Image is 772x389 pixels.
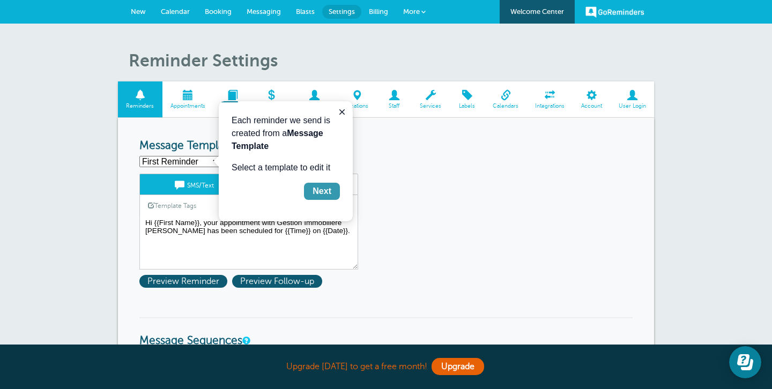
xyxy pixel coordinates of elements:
[532,103,568,109] span: Integrations
[242,337,249,344] a: Message Sequences allow you to setup multiple reminder schedules that can use different Message T...
[139,216,358,270] textarea: Hi {{First Name}}, your appointment with Gestion Immobilière [PERSON_NAME] has been scheduled for...
[250,81,292,117] a: Payments
[490,103,522,109] span: Calendars
[610,81,654,117] a: User Login
[578,103,605,109] span: Account
[139,275,227,288] span: Preview Reminder
[219,103,246,109] span: Booking
[162,81,214,117] a: Appointments
[214,81,251,117] a: Booking
[139,317,633,348] h3: Message Sequences
[247,8,281,16] span: Messaging
[382,103,406,109] span: Staff
[527,81,573,117] a: Integrations
[450,81,485,117] a: Labels
[342,103,372,109] span: Locations
[296,8,315,16] span: Blasts
[322,5,361,19] a: Settings
[329,8,355,16] span: Settings
[232,275,322,288] span: Preview Follow-up
[168,103,209,109] span: Appointments
[615,103,649,109] span: User Login
[369,8,388,16] span: Billing
[232,276,325,286] a: Preview Follow-up
[432,358,484,375] a: Upgrade
[417,103,444,109] span: Services
[573,81,610,117] a: Account
[131,8,146,16] span: New
[485,81,527,117] a: Calendars
[729,346,761,378] iframe: Resource center
[337,81,377,117] a: Locations
[161,8,190,16] span: Calendar
[412,81,450,117] a: Services
[129,50,654,71] h1: Reminder Settings
[140,195,204,216] a: Template Tags
[140,174,249,194] a: SMS/Text
[455,103,479,109] span: Labels
[403,8,420,16] span: More
[139,139,633,153] h3: Message Templates
[205,8,232,16] span: Booking
[139,276,232,286] a: Preview Reminder
[118,355,654,378] div: Upgrade [DATE] to get a free month!
[377,81,412,117] a: Staff
[219,101,353,221] iframe: tooltip
[292,81,337,117] a: Customers
[123,103,157,109] span: Reminders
